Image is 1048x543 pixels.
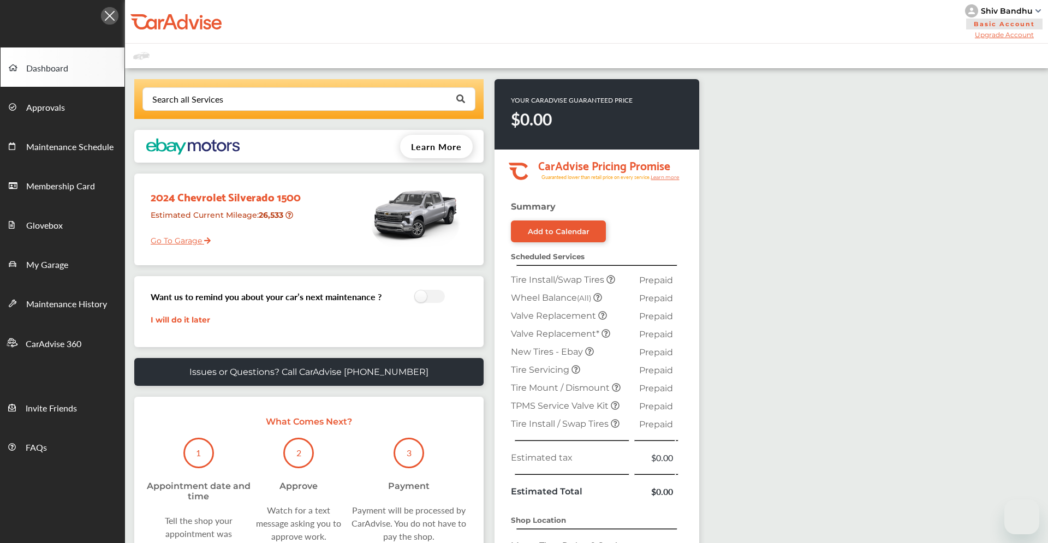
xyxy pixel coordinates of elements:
img: placeholder_car.fcab19be.svg [133,49,150,63]
iframe: Button to launch messaging window [1004,499,1039,534]
a: I will do it later [151,315,210,325]
div: Watch for a text message asking you to approve work. [252,504,346,543]
a: Glovebox [1,205,124,244]
div: Payment [388,481,430,491]
span: Glovebox [26,219,63,233]
span: Maintenance Schedule [26,140,114,154]
span: CarAdvise 360 [26,337,81,351]
p: YOUR CARADVISE GUARANTEED PRICE [511,96,633,105]
span: Basic Account [966,19,1043,29]
a: Go To Garage [142,228,211,248]
span: Learn More [411,140,462,153]
span: Prepaid [639,419,673,429]
p: 3 [407,446,412,459]
td: Estimated tax [508,449,633,467]
a: Membership Card [1,165,124,205]
a: Add to Calendar [511,220,606,242]
div: Add to Calendar [528,227,589,236]
span: Maintenance History [26,297,107,312]
a: My Garage [1,244,124,283]
span: My Garage [26,258,68,272]
span: Prepaid [639,329,673,339]
span: Upgrade Account [965,31,1044,39]
strong: Summary [511,201,556,212]
p: 1 [196,446,201,459]
p: Issues or Questions? Call CarAdvise [PHONE_NUMBER] [189,367,428,377]
div: Payment will be processed by CarAdvise. You do not have to pay the shop. [346,504,473,543]
tspan: Guaranteed lower than retail price on every service. [541,174,651,181]
span: Prepaid [639,401,673,411]
a: Issues or Questions? Call CarAdvise [PHONE_NUMBER] [134,358,484,386]
a: Maintenance History [1,283,124,323]
strong: 26,533 [259,210,285,220]
span: Valve Replacement* [511,329,602,339]
div: Shiv Bandhu [981,6,1033,16]
span: Tire Mount / Dismount [511,383,612,393]
td: $0.00 [633,449,676,467]
span: Tire Servicing [511,365,571,375]
small: (All) [577,294,591,302]
h3: Want us to remind you about your car’s next maintenance ? [151,290,382,303]
div: Appointment date and time [145,481,252,502]
span: New Tires - Ebay [511,347,585,357]
tspan: CarAdvise Pricing Promise [538,155,670,175]
span: Tire Install / Swap Tires [511,419,611,429]
img: Icon.5fd9dcc7.svg [101,7,118,25]
img: mobile_52390_st0640_046.png [369,179,462,250]
td: $0.00 [633,482,676,500]
span: Dashboard [26,62,68,76]
span: Wheel Balance [511,293,593,303]
span: Prepaid [639,275,673,285]
div: 2024 Chevrolet Silverado 1500 [142,179,302,206]
a: Dashboard [1,47,124,87]
p: 2 [296,446,301,459]
span: Prepaid [639,311,673,321]
span: Invite Friends [26,402,77,416]
strong: Scheduled Services [511,252,585,261]
span: Prepaid [639,293,673,303]
span: Membership Card [26,180,95,194]
span: Approvals [26,101,65,115]
span: Tire Install/Swap Tires [511,275,606,285]
span: TPMS Service Valve Kit [511,401,611,411]
span: FAQs [26,441,47,455]
img: knH8PDtVvWoAbQRylUukY18CTiRevjo20fAtgn5MLBQj4uumYvk2MzTtcAIzfGAtb1XOLVMAvhLuqoNAbL4reqehy0jehNKdM... [965,4,978,17]
span: Prepaid [639,365,673,375]
strong: $0.00 [511,108,552,130]
strong: Shop Location [511,516,566,524]
td: Estimated Total [508,482,633,500]
div: Estimated Current Mileage : [142,206,302,234]
tspan: Learn more [651,174,680,180]
span: Prepaid [639,347,673,357]
p: What Comes Next? [145,416,473,427]
span: Prepaid [639,383,673,393]
span: Valve Replacement [511,311,598,321]
a: Maintenance Schedule [1,126,124,165]
div: Search all Services [152,95,223,104]
a: Approvals [1,87,124,126]
div: Approve [279,481,318,491]
img: sCxJUJ+qAmfqhQGDUl18vwLg4ZYJ6CxN7XmbOMBAAAAAElFTkSuQmCC [1035,9,1041,13]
